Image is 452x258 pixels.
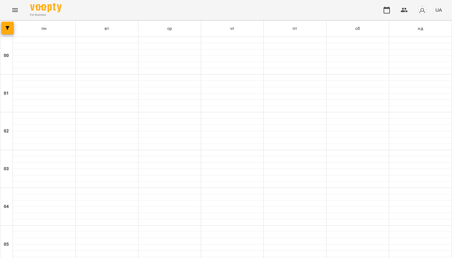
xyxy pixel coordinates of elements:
h6: ср [167,25,172,32]
h6: 00 [4,52,9,59]
h6: пн [41,25,46,32]
h6: 03 [4,165,9,172]
img: Voopty Logo [30,3,62,12]
h6: 05 [4,241,9,248]
h6: сб [355,25,360,32]
h6: нд [418,25,423,32]
h6: чт [230,25,234,32]
h6: 01 [4,90,9,97]
span: For Business [30,13,62,17]
h6: 04 [4,203,9,210]
h6: вт [105,25,109,32]
button: Menu [8,3,23,18]
span: UA [435,7,442,13]
img: avatar_s.png [418,6,427,14]
button: UA [433,4,444,16]
h6: пт [293,25,297,32]
h6: 02 [4,128,9,135]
